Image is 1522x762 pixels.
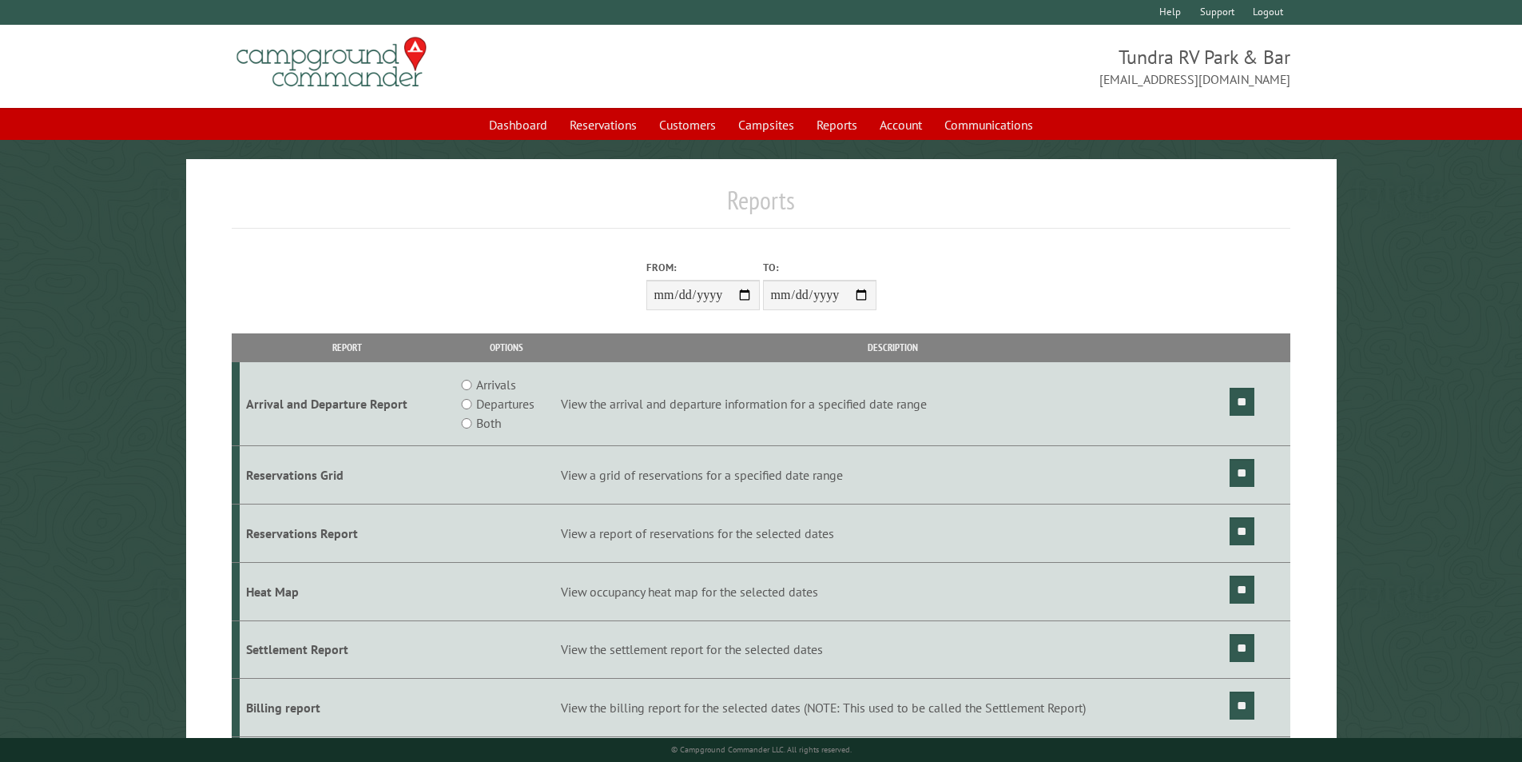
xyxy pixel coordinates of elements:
[232,31,431,94] img: Campground Commander
[558,362,1227,446] td: View the arrival and departure information for a specified date range
[240,446,455,505] td: Reservations Grid
[761,44,1291,89] span: Tundra RV Park & Bar [EMAIL_ADDRESS][DOMAIN_NAME]
[476,394,534,413] label: Departures
[240,562,455,620] td: Heat Map
[558,620,1227,679] td: View the settlement report for the selected dates
[240,504,455,562] td: Reservations Report
[558,562,1227,620] td: View occupancy heat map for the selected dates
[671,744,852,755] small: © Campground Commander LLC. All rights reserved.
[558,504,1227,562] td: View a report of reservations for the selected dates
[870,110,932,140] a: Account
[558,333,1227,361] th: Description
[479,110,557,140] a: Dashboard
[454,333,558,361] th: Options
[560,110,646,140] a: Reservations
[558,679,1227,737] td: View the billing report for the selected dates (NOTE: This used to be called the Settlement Report)
[232,185,1291,229] h1: Reports
[650,110,725,140] a: Customers
[240,620,455,679] td: Settlement Report
[558,446,1227,505] td: View a grid of reservations for a specified date range
[807,110,867,140] a: Reports
[240,679,455,737] td: Billing report
[729,110,804,140] a: Campsites
[240,362,455,446] td: Arrival and Departure Report
[763,260,876,275] label: To:
[240,333,455,361] th: Report
[646,260,760,275] label: From:
[476,413,501,433] label: Both
[935,110,1043,140] a: Communications
[476,375,516,394] label: Arrivals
